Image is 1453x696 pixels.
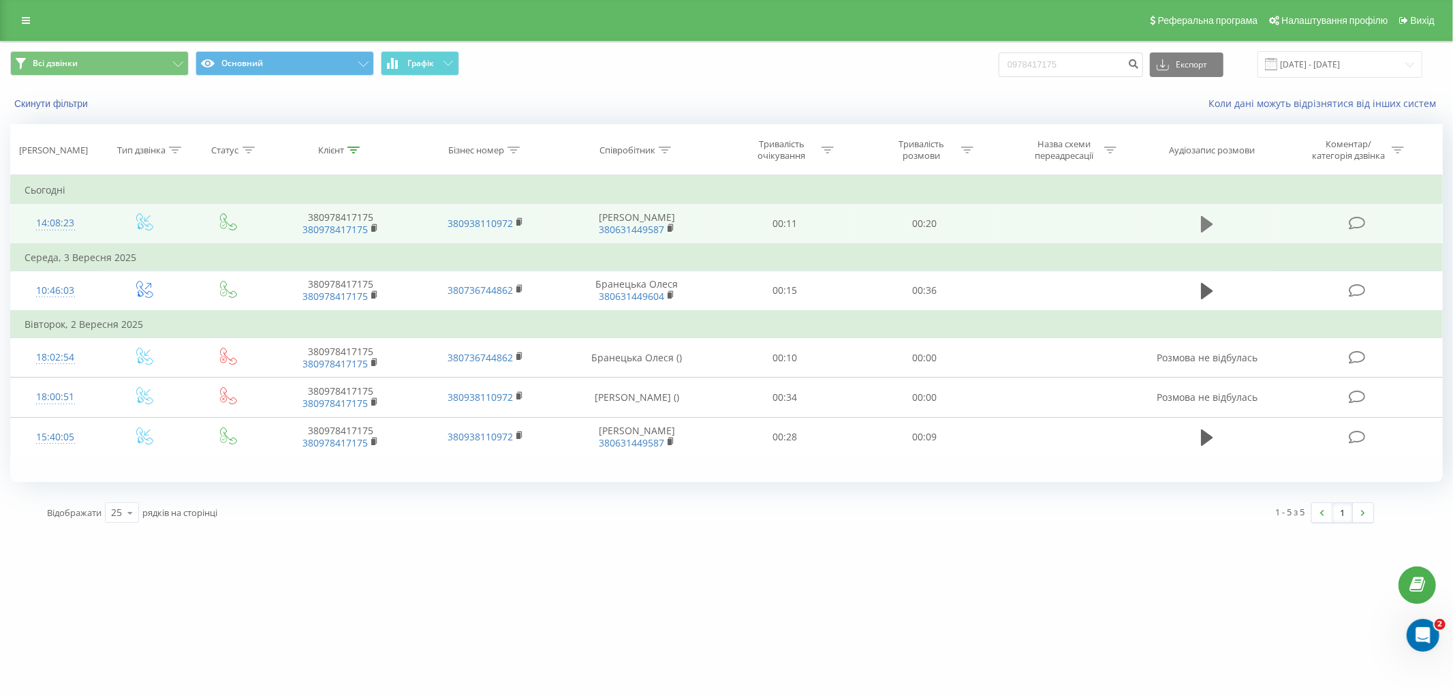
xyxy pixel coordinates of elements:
td: 380978417175 [268,338,413,378]
span: Вихід [1411,15,1435,26]
div: 18:02:54 [25,344,87,371]
a: Коли дані можуть відрізнятися вiд інших систем [1208,97,1443,110]
button: Графік [381,51,459,76]
a: 380938110972 [448,430,513,443]
a: 380978417175 [302,397,368,410]
td: Бранецька Олеся [559,271,715,311]
span: Всі дзвінки [33,58,78,69]
td: Сьогодні [11,177,1443,204]
a: 380631449604 [599,290,664,303]
span: Реферальна програма [1158,15,1258,26]
td: 00:34 [715,378,855,417]
td: 00:15 [715,271,855,311]
td: 00:00 [855,338,995,378]
a: 380978417175 [302,223,368,236]
td: 00:00 [855,378,995,417]
span: Розмова не відбулась [1157,391,1257,404]
td: 00:10 [715,338,855,378]
span: рядків на сторінці [142,506,217,519]
div: Тип дзвінка [117,145,166,156]
div: Аудіозапис розмови [1169,145,1255,156]
a: 1 [1332,503,1353,522]
td: 00:28 [715,417,855,457]
td: [PERSON_NAME] () [559,378,715,417]
td: 00:09 [855,417,995,457]
a: 380736744862 [448,351,513,364]
td: 00:11 [715,204,855,244]
span: Налаштування профілю [1281,15,1388,26]
a: 380631449587 [599,436,664,449]
button: Скинути фільтри [10,97,95,110]
a: 380736744862 [448,284,513,297]
div: 10:46:03 [25,277,87,304]
td: 380978417175 [268,417,413,457]
td: Середа, 3 Вересня 2025 [11,244,1443,271]
a: 380978417175 [302,290,368,303]
a: 380938110972 [448,217,513,230]
div: 15:40:05 [25,424,87,451]
span: Розмова не відбулась [1157,351,1257,364]
td: 00:20 [855,204,995,244]
div: 1 - 5 з 5 [1276,505,1305,519]
td: [PERSON_NAME] [559,204,715,244]
div: Статус [212,145,239,156]
td: 380978417175 [268,271,413,311]
a: 380978417175 [302,357,368,370]
td: Бранецька Олеся () [559,338,715,378]
a: 380978417175 [302,436,368,449]
div: Співробітник [599,145,655,156]
div: Тривалість очікування [745,138,818,162]
td: Вівторок, 2 Вересня 2025 [11,311,1443,338]
iframe: Intercom live chat [1407,619,1439,652]
span: Відображати [47,506,101,519]
a: 380631449587 [599,223,664,236]
td: [PERSON_NAME] [559,417,715,457]
div: Назва схеми переадресації [1028,138,1101,162]
span: 2 [1435,619,1446,630]
td: 00:36 [855,271,995,311]
button: Експорт [1150,52,1223,77]
button: Основний [196,51,374,76]
div: 18:00:51 [25,384,87,410]
div: 14:08:23 [25,210,87,237]
input: Пошук за номером [999,52,1143,77]
div: [PERSON_NAME] [19,145,88,156]
div: 25 [111,506,122,519]
button: Всі дзвінки [10,51,189,76]
td: 380978417175 [268,204,413,244]
span: Графік [407,59,434,68]
div: Тривалість розмови [885,138,958,162]
div: Коментар/категорія дзвінка [1309,138,1388,162]
a: 380938110972 [448,391,513,404]
div: Клієнт [318,145,344,156]
td: 380978417175 [268,378,413,417]
div: Бізнес номер [448,145,504,156]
